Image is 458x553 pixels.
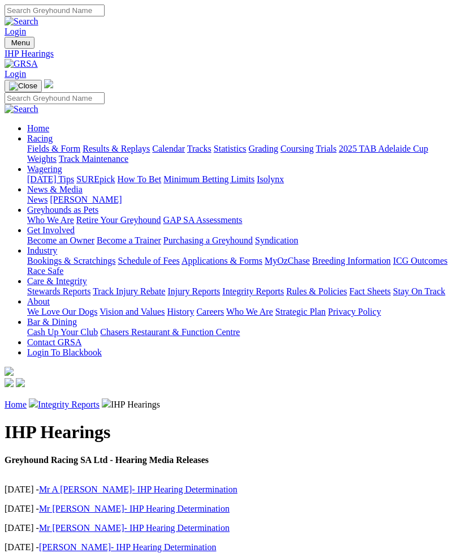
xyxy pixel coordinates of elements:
[349,286,391,296] a: Fact Sheets
[5,523,453,533] p: [DATE] -
[9,82,37,91] img: Close
[5,92,105,104] input: Search
[226,307,273,316] a: Who We Are
[5,542,453,552] p: [DATE] -
[27,195,47,204] a: News
[255,235,298,245] a: Syndication
[5,104,38,114] img: Search
[265,256,310,265] a: MyOzChase
[275,307,326,316] a: Strategic Plan
[187,144,211,153] a: Tracks
[27,123,49,133] a: Home
[152,144,185,153] a: Calendar
[83,144,150,153] a: Results & Replays
[27,185,83,194] a: News & Media
[316,144,336,153] a: Trials
[5,49,453,59] a: IHP Hearings
[167,307,194,316] a: History
[5,400,27,409] a: Home
[257,174,284,184] a: Isolynx
[76,215,161,225] a: Retire Your Greyhound
[5,422,453,443] h1: IHP Hearings
[393,286,445,296] a: Stay On Track
[27,348,102,357] a: Login To Blackbook
[5,378,14,387] img: facebook.svg
[312,256,391,265] a: Breeding Information
[118,174,162,184] a: How To Bet
[5,80,42,92] button: Toggle navigation
[27,195,453,205] div: News & Media
[76,174,115,184] a: SUREpick
[39,485,237,494] a: Mr A [PERSON_NAME]- IHP Hearing Determination
[27,256,453,276] div: Industry
[249,144,278,153] a: Grading
[5,367,14,376] img: logo-grsa-white.png
[27,225,75,235] a: Get Involved
[11,38,30,47] span: Menu
[182,256,262,265] a: Applications & Forms
[29,398,38,408] img: chevron-right.svg
[280,144,314,153] a: Coursing
[27,174,453,185] div: Wagering
[222,286,284,296] a: Integrity Reports
[27,276,87,286] a: Care & Integrity
[27,286,90,296] a: Stewards Reports
[27,307,453,317] div: About
[5,5,105,16] input: Search
[167,286,220,296] a: Injury Reports
[286,286,347,296] a: Rules & Policies
[5,504,453,514] p: [DATE] -
[39,542,217,552] a: [PERSON_NAME]- IHP Hearing Determination
[50,195,122,204] a: [PERSON_NAME]
[27,266,63,276] a: Race Safe
[27,327,98,337] a: Cash Up Your Club
[16,378,25,387] img: twitter.svg
[5,69,26,79] a: Login
[97,235,161,245] a: Become a Trainer
[39,523,230,533] a: Mr [PERSON_NAME]- IHP Hearing Determination
[27,205,98,215] a: Greyhounds as Pets
[5,59,38,69] img: GRSA
[100,307,165,316] a: Vision and Values
[27,317,77,327] a: Bar & Dining
[27,174,74,184] a: [DATE] Tips
[5,398,453,410] p: IHP Hearings
[27,144,80,153] a: Fields & Form
[27,144,453,164] div: Racing
[163,235,253,245] a: Purchasing a Greyhound
[27,154,57,164] a: Weights
[118,256,179,265] a: Schedule of Fees
[27,235,94,245] a: Become an Owner
[100,327,240,337] a: Chasers Restaurant & Function Centre
[27,286,453,297] div: Care & Integrity
[27,215,453,225] div: Greyhounds as Pets
[27,164,62,174] a: Wagering
[27,215,74,225] a: Who We Are
[196,307,224,316] a: Careers
[27,307,97,316] a: We Love Our Dogs
[27,256,115,265] a: Bookings & Scratchings
[102,398,111,408] img: chevron-right.svg
[328,307,381,316] a: Privacy Policy
[5,485,453,495] p: [DATE] -
[38,400,100,409] a: Integrity Reports
[214,144,247,153] a: Statistics
[5,16,38,27] img: Search
[393,256,447,265] a: ICG Outcomes
[163,174,254,184] a: Minimum Betting Limits
[27,337,81,347] a: Contact GRSA
[27,297,50,306] a: About
[44,79,53,88] img: logo-grsa-white.png
[39,504,230,513] a: Mr [PERSON_NAME]- IHP Hearing Determination
[93,286,165,296] a: Track Injury Rebate
[339,144,428,153] a: 2025 TAB Adelaide Cup
[5,37,34,49] button: Toggle navigation
[5,27,26,36] a: Login
[5,455,209,465] strong: Greyhound Racing SA Ltd - Hearing Media Releases
[27,327,453,337] div: Bar & Dining
[163,215,243,225] a: GAP SA Assessments
[59,154,128,164] a: Track Maintenance
[27,246,57,255] a: Industry
[27,235,453,246] div: Get Involved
